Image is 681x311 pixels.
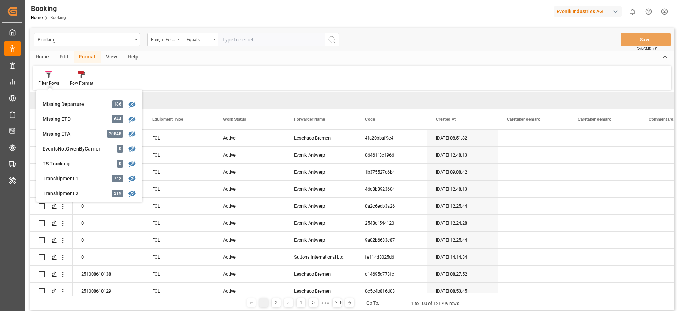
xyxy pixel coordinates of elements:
div: 1b375527c6b4 [356,164,427,180]
div: Booking [38,35,132,44]
div: FCL [144,215,215,231]
div: Help [122,51,144,63]
div: View [101,51,122,63]
button: show 0 new notifications [625,4,641,19]
div: 5 [309,298,318,307]
div: Missing Departure [43,101,105,108]
div: fe114d8025d6 [356,249,427,265]
div: 1218 [333,298,342,307]
div: Leschaco Bremen [286,130,356,146]
div: [DATE] 08:53:45 [427,283,498,299]
div: FCL [144,232,215,248]
div: Format [74,51,101,63]
div: Filter Rows [38,80,59,86]
div: Active [215,215,286,231]
div: Press SPACE to select this row. [30,147,73,164]
div: Evonik Antwerp [286,198,356,214]
div: FCL [144,283,215,299]
div: FCL [144,130,215,146]
div: [DATE] 14:14:34 [427,249,498,265]
button: Evonik Industries AG [554,5,625,18]
div: 251008610138 [73,266,144,282]
div: 2543cf544120 [356,215,427,231]
div: FCL [144,164,215,180]
div: 2 [272,298,281,307]
div: FCL [144,147,215,163]
a: Home [31,15,43,20]
div: Active [215,198,286,214]
div: Evonik Industries AG [554,6,622,17]
div: Press SPACE to select this row. [30,249,73,266]
div: Leschaco Bremen [286,266,356,282]
input: Type to search [218,33,325,46]
div: [DATE] 12:25:44 [427,232,498,248]
div: Go To: [366,300,379,307]
div: 251008610129 [73,283,144,299]
div: FCL [144,249,215,265]
div: Suttons International Ltd. [286,249,356,265]
div: Evonik Antwerp [286,181,356,197]
div: Active [215,130,286,146]
div: 0 [73,249,144,265]
span: Caretaker Remark [507,117,540,122]
div: Active [215,232,286,248]
div: c14695d773fc [356,266,427,282]
div: Missing ETA [43,130,105,138]
div: Press SPACE to select this row. [30,215,73,232]
button: open menu [183,33,218,46]
span: Created At [436,117,456,122]
button: Save [621,33,671,46]
div: 0a2c6edb3a26 [356,198,427,214]
div: Active [215,164,286,180]
span: Ctrl/CMD + S [637,46,657,51]
span: Caretaker Remark [578,117,611,122]
div: [DATE] 08:27:52 [427,266,498,282]
div: Home [30,51,54,63]
div: Transhipment 1 [43,175,105,182]
div: 0 [73,198,144,214]
div: ● ● ● [321,300,329,306]
div: [DATE] 12:24:28 [427,215,498,231]
div: Press SPACE to select this row. [30,130,73,147]
span: Equipment Type [152,117,183,122]
div: 1 to 100 of 121709 rows [411,300,459,307]
div: 0c5c4b816d03 [356,283,427,299]
button: search button [325,33,339,46]
div: TS Tracking [43,160,105,168]
div: 186 [112,100,123,108]
div: Press SPACE to select this row. [30,283,73,300]
div: Press SPACE to select this row. [30,266,73,283]
div: 0 [117,160,123,168]
div: FCL [144,198,215,214]
div: [DATE] 12:48:13 [427,181,498,197]
div: Transhipment 2 [43,190,105,197]
div: 0 [73,232,144,248]
div: [DATE] 12:48:13 [427,147,498,163]
div: FCL [144,266,215,282]
div: Active [215,181,286,197]
div: Active [215,249,286,265]
div: Press SPACE to select this row. [30,232,73,249]
div: Evonik Antwerp [286,147,356,163]
div: Press SPACE to select this row. [30,181,73,198]
div: Press SPACE to select this row. [30,198,73,215]
button: open menu [34,33,140,46]
div: [DATE] 09:08:42 [427,164,498,180]
div: 3 [284,298,293,307]
div: 46c3b3923604 [356,181,427,197]
span: Work Status [223,117,246,122]
div: Row Format [70,80,93,86]
div: Active [215,147,286,163]
div: Press SPACE to select this row. [30,164,73,181]
div: Missing ETD [43,115,105,123]
div: 742 [112,175,123,182]
div: 4 [297,298,305,307]
div: 1 [259,298,268,307]
div: FCL [144,181,215,197]
span: Code [365,117,375,122]
div: Leschaco Bremen [286,283,356,299]
div: 4fa20bbaf9c4 [356,130,427,146]
div: Freight Forwarder's Reference No. [151,35,175,43]
div: 0 [117,145,123,153]
div: Equals [187,35,211,43]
